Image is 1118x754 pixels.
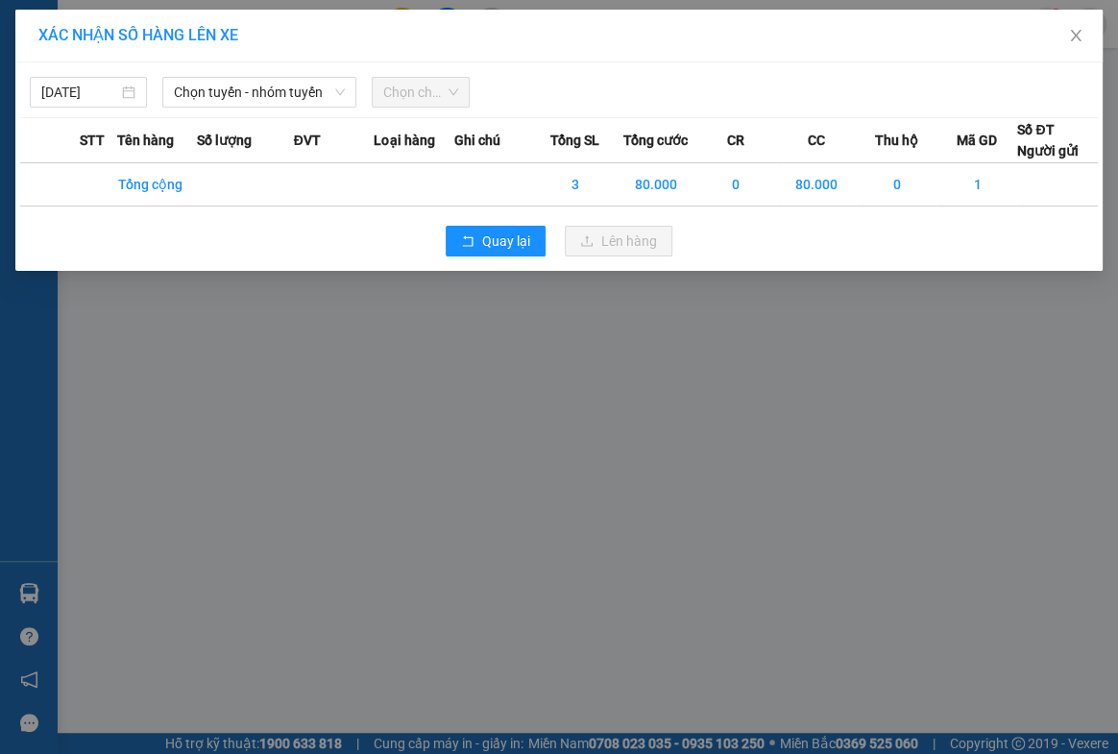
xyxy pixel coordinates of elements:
[727,130,744,151] span: CR
[776,163,857,207] td: 80.000
[383,78,459,107] span: Chọn chuyến
[616,163,696,207] td: 80.000
[550,130,599,151] span: Tổng SL
[461,234,474,250] span: rollback
[482,231,530,252] span: Quay lại
[41,82,118,103] input: 12/10/2025
[622,130,687,151] span: Tổng cước
[807,130,824,151] span: CC
[374,130,434,151] span: Loại hàng
[38,26,238,44] span: XÁC NHẬN SỐ HÀNG LÊN XE
[535,163,616,207] td: 3
[695,163,776,207] td: 0
[174,78,344,107] span: Chọn tuyến - nhóm tuyến
[565,226,672,256] button: uploadLên hàng
[936,163,1017,207] td: 1
[957,130,997,151] span: Mã GD
[116,130,173,151] span: Tên hàng
[857,163,937,207] td: 0
[875,130,918,151] span: Thu hộ
[116,163,197,207] td: Tổng cộng
[1017,119,1079,161] div: Số ĐT Người gửi
[446,226,546,256] button: rollbackQuay lại
[80,130,105,151] span: STT
[1068,28,1083,43] span: close
[334,86,346,98] span: down
[197,130,252,151] span: Số lượng
[294,130,321,151] span: ĐVT
[1049,10,1103,63] button: Close
[454,130,500,151] span: Ghi chú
